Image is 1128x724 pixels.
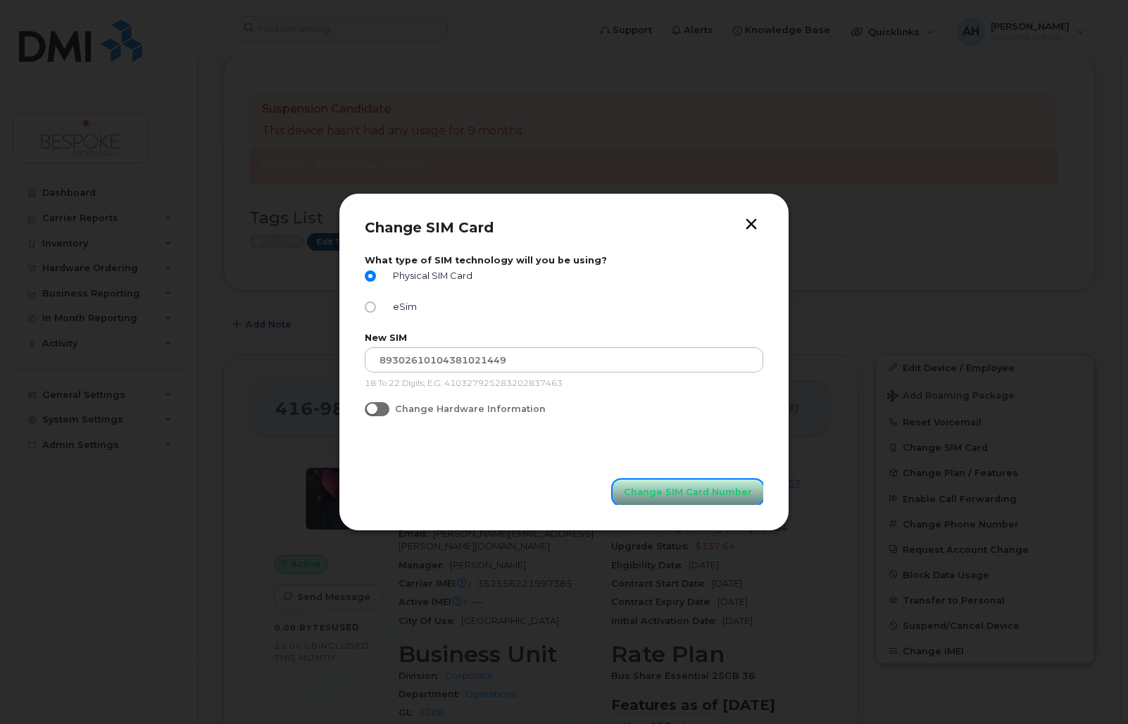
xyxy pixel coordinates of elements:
input: eSim [365,301,376,313]
span: Physical SIM Card [387,270,472,281]
span: Change SIM Card Number [624,485,752,499]
span: Change SIM Card [365,219,494,236]
span: Change Hardware Information [395,404,546,414]
input: Input Your New SIM Number [365,347,763,373]
input: Physical SIM Card [365,270,376,282]
label: What type of SIM technology will you be using? [365,255,763,266]
input: Change Hardware Information [365,402,376,413]
button: Change SIM Card Number [613,480,763,505]
label: New SIM [365,332,763,343]
p: 18 To 22 Digits, E.G. 410327925283202837463 [365,378,763,389]
span: eSim [387,301,417,312]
